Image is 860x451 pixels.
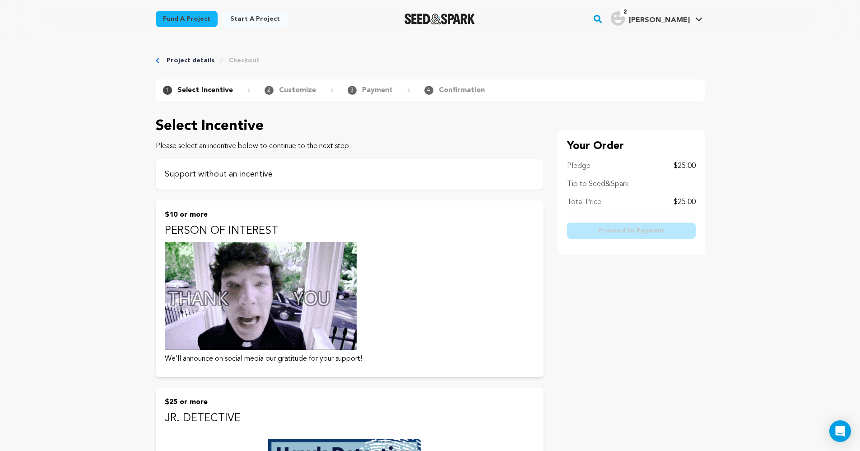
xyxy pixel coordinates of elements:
p: Select Incentive [156,116,544,137]
p: $10 or more [165,209,535,220]
p: $25 or more [165,397,535,408]
a: Checkout [229,56,260,65]
img: user.png [611,11,625,26]
p: $25.00 [674,161,696,172]
a: Seed&Spark Homepage [404,14,475,24]
div: Marc M.'s Profile [611,11,690,26]
span: 2 [265,86,274,95]
p: Support without an incentive [165,168,535,181]
p: Select Incentive [177,85,233,96]
button: $10 or more PERSON OF INTEREST We’ll announce on social media our gratitude for your support! [156,200,544,377]
img: incentive [165,242,357,350]
p: Customize [279,85,316,96]
img: Seed&Spark Logo Dark Mode [404,14,475,24]
a: Marc M.'s Profile [609,9,704,26]
span: [PERSON_NAME] [629,17,690,24]
p: Total Price [567,197,601,208]
p: Confirmation [439,85,485,96]
a: Fund a project [156,11,218,27]
button: Proceed to Payment [567,223,696,239]
p: - [693,179,696,190]
span: Marc M.'s Profile [609,9,704,28]
div: Open Intercom Messenger [829,420,851,442]
span: We’ll announce on social media our gratitude for your support! [165,355,362,363]
span: 3 [348,86,357,95]
div: Breadcrumb [156,56,705,65]
p: PERSON OF INTEREST [165,224,535,238]
span: 1 [163,86,172,95]
p: Tip to Seed&Spark [567,179,628,190]
p: Pledge [567,161,590,172]
p: Please select an incentive below to continue to the next step. [156,141,544,152]
span: Proceed to Payment [598,226,665,235]
span: 2 [620,8,630,17]
a: Start a project [223,11,287,27]
span: 4 [424,86,433,95]
a: Project details [167,56,214,65]
p: $25.00 [674,197,696,208]
p: Your Order [567,139,696,153]
p: JR. DETECTIVE [165,411,535,426]
p: Payment [362,85,393,96]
